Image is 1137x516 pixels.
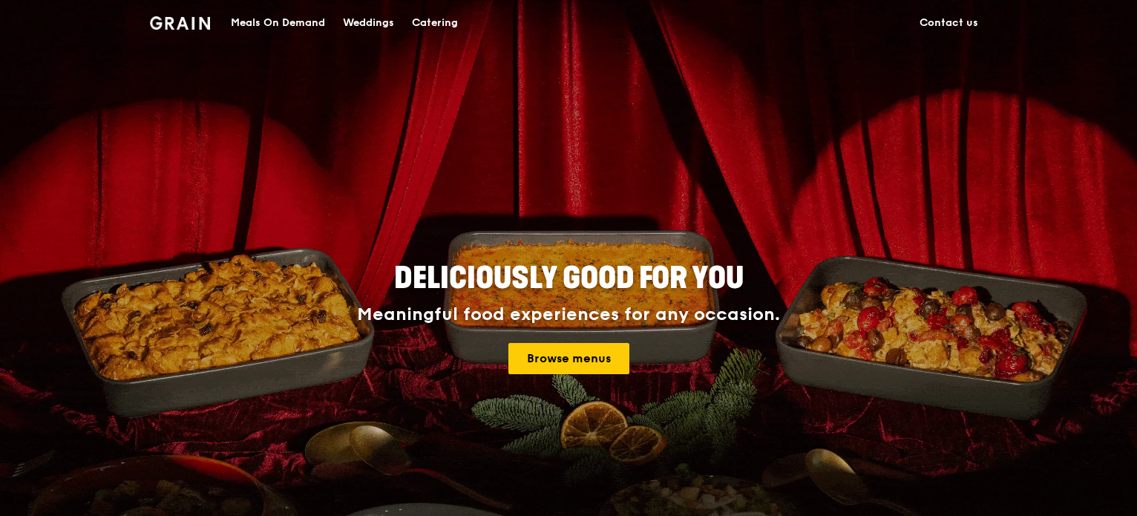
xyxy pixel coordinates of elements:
[508,343,629,374] a: Browse menus
[301,304,836,325] div: Meaningful food experiences for any occasion.
[150,16,210,30] img: Grain
[403,1,467,45] a: Catering
[412,1,458,45] div: Catering
[394,261,744,296] span: Deliciously good for you
[343,1,394,45] div: Weddings
[911,1,987,45] a: Contact us
[231,1,325,45] div: Meals On Demand
[334,1,403,45] a: Weddings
